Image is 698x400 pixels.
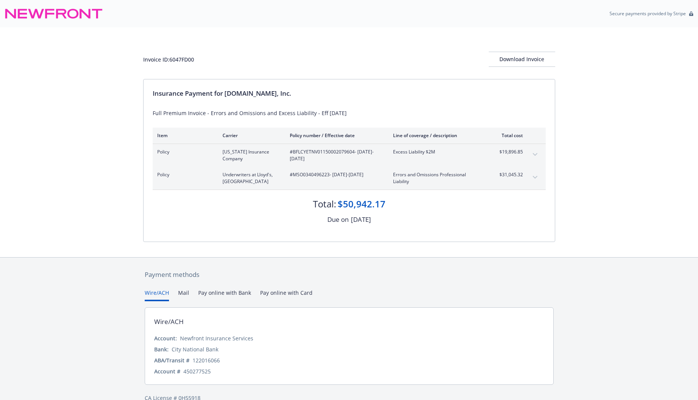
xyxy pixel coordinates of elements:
div: Full Premium Invoice - Errors and Omissions and Excess Liability - Eff [DATE] [153,109,546,117]
div: Bank: [154,345,169,353]
div: Policy number / Effective date [290,132,381,139]
span: Errors and Omissions Professional Liability [393,171,482,185]
p: Secure payments provided by Stripe [610,10,686,17]
div: Line of coverage / description [393,132,482,139]
div: Invoice ID: 6047FD00 [143,55,194,63]
div: $50,942.17 [338,198,385,210]
span: #BFLCYETNV01150002079604 - [DATE]-[DATE] [290,149,381,162]
span: [US_STATE] Insurance Company [223,149,278,162]
button: Mail [178,289,189,301]
div: Wire/ACH [154,317,184,327]
div: Carrier [223,132,278,139]
span: $31,045.32 [494,171,523,178]
div: City National Bank [172,345,218,353]
div: ABA/Transit # [154,356,190,364]
div: Total cost [494,132,523,139]
div: Payment methods [145,270,554,280]
span: Underwriters at Lloyd's, [GEOGRAPHIC_DATA] [223,171,278,185]
div: [DATE] [351,215,371,225]
div: 450277525 [183,367,211,375]
button: Wire/ACH [145,289,169,301]
div: Newfront Insurance Services [180,334,253,342]
span: Policy [157,171,210,178]
div: Account # [154,367,180,375]
div: PolicyUnderwriters at Lloyd's, [GEOGRAPHIC_DATA]#MSO0340496223- [DATE]-[DATE]Errors and Omissions... [153,167,546,190]
span: #MSO0340496223 - [DATE]-[DATE] [290,171,381,178]
button: Pay online with Card [260,289,313,301]
span: Excess Liability $2M [393,149,482,155]
span: $19,896.85 [494,149,523,155]
div: Item [157,132,210,139]
div: Total: [313,198,336,210]
button: expand content [529,149,541,161]
div: Account: [154,334,177,342]
div: Policy[US_STATE] Insurance Company#BFLCYETNV01150002079604- [DATE]-[DATE]Excess Liability $2M$19,... [153,144,546,167]
button: expand content [529,171,541,183]
button: Pay online with Bank [198,289,251,301]
div: Due on [327,215,349,225]
span: Policy [157,149,210,155]
button: Download Invoice [489,52,555,67]
div: Insurance Payment for [DOMAIN_NAME], Inc. [153,89,546,98]
div: 122016066 [193,356,220,364]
